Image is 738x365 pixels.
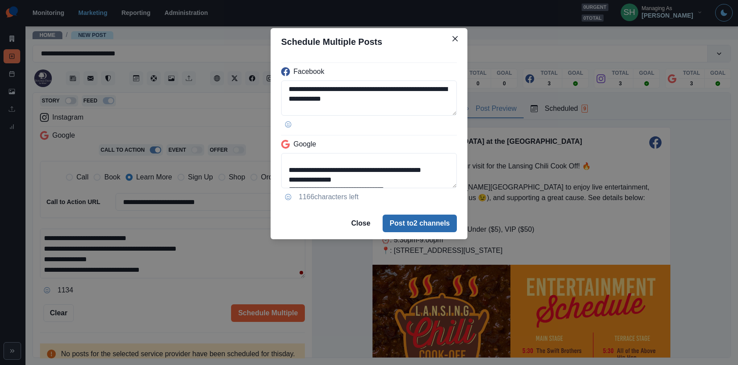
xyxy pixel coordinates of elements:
[271,28,467,55] header: Schedule Multiple Posts
[448,32,462,46] button: Close
[299,192,358,202] p: 1166 characters left
[293,66,324,77] p: Facebook
[344,215,377,232] button: Close
[383,215,457,232] button: Post to2 channels
[293,139,316,150] p: Google
[281,190,295,204] button: Opens Emoji Picker
[281,117,295,131] button: Opens Emoji Picker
